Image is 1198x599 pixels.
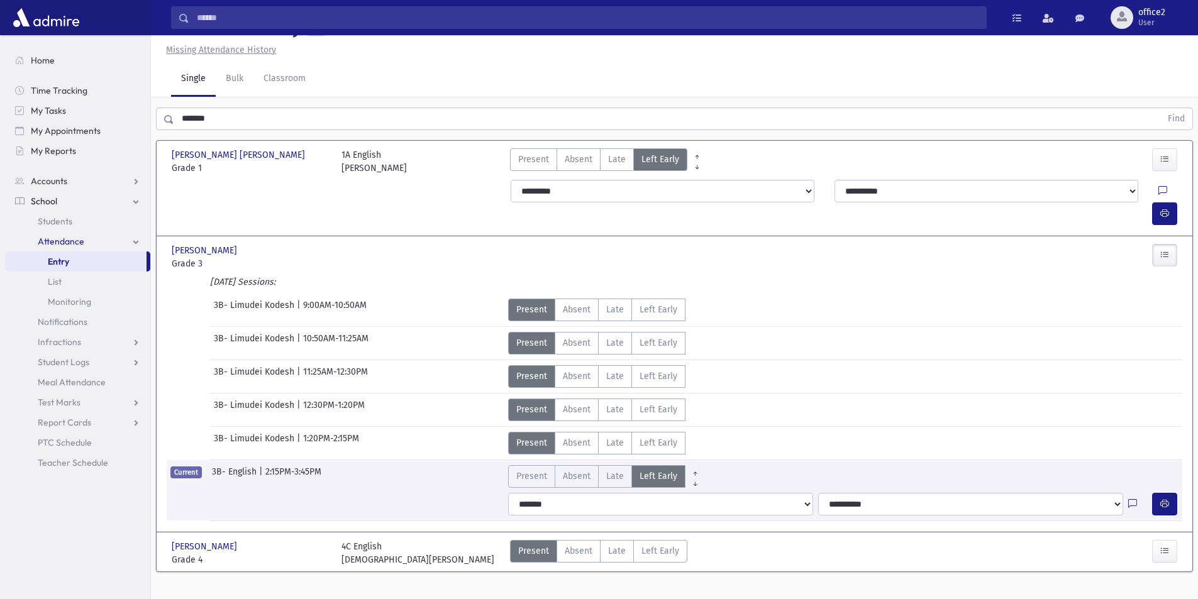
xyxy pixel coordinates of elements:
[1138,8,1165,18] span: office2
[172,162,329,175] span: Grade 1
[5,191,150,211] a: School
[31,105,66,116] span: My Tasks
[641,153,679,166] span: Left Early
[640,303,677,316] span: Left Early
[214,332,297,354] span: 3B- Limudei Kodesh
[161,45,276,55] a: Missing Attendance History
[214,432,297,454] span: 3B- Limudei Kodesh
[297,398,303,421] span: |
[565,153,592,166] span: Absent
[5,432,150,453] a: PTC Schedule
[508,332,685,354] div: AttTypes
[171,62,216,97] a: Single
[170,466,202,478] span: Current
[297,432,303,454] span: |
[5,372,150,392] a: Meal Attendance
[608,153,626,166] span: Late
[5,392,150,412] a: Test Marks
[38,457,108,468] span: Teacher Schedule
[606,470,624,483] span: Late
[303,398,365,421] span: 12:30PM-1:20PM
[31,175,67,187] span: Accounts
[212,465,259,488] span: 3B- English
[606,370,624,383] span: Late
[216,62,253,97] a: Bulk
[5,101,150,121] a: My Tasks
[5,272,150,292] a: List
[5,292,150,312] a: Monitoring
[38,356,89,368] span: Student Logs
[341,148,407,175] div: 1A English [PERSON_NAME]
[508,432,685,454] div: AttTypes
[172,540,240,553] span: [PERSON_NAME]
[608,544,626,558] span: Late
[565,544,592,558] span: Absent
[1138,18,1165,28] span: User
[38,316,87,327] span: Notifications
[5,211,150,231] a: Students
[5,80,150,101] a: Time Tracking
[563,336,591,349] span: Absent
[516,436,547,449] span: Present
[516,470,547,483] span: Present
[38,236,84,247] span: Attendance
[172,148,308,162] span: [PERSON_NAME] [PERSON_NAME]
[5,50,150,70] a: Home
[640,403,677,416] span: Left Early
[189,6,986,29] input: Search
[563,370,591,383] span: Absent
[641,544,679,558] span: Left Early
[48,256,69,267] span: Entry
[172,257,329,270] span: Grade 3
[563,470,591,483] span: Absent
[214,365,297,388] span: 3B- Limudei Kodesh
[510,148,687,175] div: AttTypes
[303,299,367,321] span: 9:00AM-10:50AM
[518,153,549,166] span: Present
[606,436,624,449] span: Late
[31,55,55,66] span: Home
[303,365,368,388] span: 11:25AM-12:30PM
[5,312,150,332] a: Notifications
[508,398,685,421] div: AttTypes
[48,276,62,287] span: List
[38,437,92,448] span: PTC Schedule
[265,465,321,488] span: 2:15PM-3:45PM
[640,470,677,483] span: Left Early
[38,397,80,408] span: Test Marks
[5,412,150,432] a: Report Cards
[31,125,101,136] span: My Appointments
[516,303,547,316] span: Present
[640,336,677,349] span: Left Early
[259,465,265,488] span: |
[5,121,150,141] a: My Appointments
[508,299,685,321] div: AttTypes
[508,465,705,488] div: AttTypes
[5,141,150,161] a: My Reports
[5,332,150,352] a: Infractions
[172,553,329,566] span: Grade 4
[5,171,150,191] a: Accounts
[5,453,150,473] a: Teacher Schedule
[5,251,147,272] a: Entry
[303,432,359,454] span: 1:20PM-2:15PM
[10,5,82,30] img: AdmirePro
[1160,108,1192,129] button: Find
[606,403,624,416] span: Late
[516,403,547,416] span: Present
[214,299,297,321] span: 3B- Limudei Kodesh
[214,398,297,421] span: 3B- Limudei Kodesh
[166,45,276,55] u: Missing Attendance History
[563,403,591,416] span: Absent
[341,540,494,566] div: 4C English [DEMOGRAPHIC_DATA][PERSON_NAME]
[297,332,303,354] span: |
[297,365,303,388] span: |
[38,336,81,348] span: Infractions
[5,352,150,372] a: Student Logs
[303,332,369,354] span: 10:50AM-11:25AM
[640,370,677,383] span: Left Early
[5,231,150,251] a: Attendance
[563,436,591,449] span: Absent
[31,145,76,157] span: My Reports
[606,336,624,349] span: Late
